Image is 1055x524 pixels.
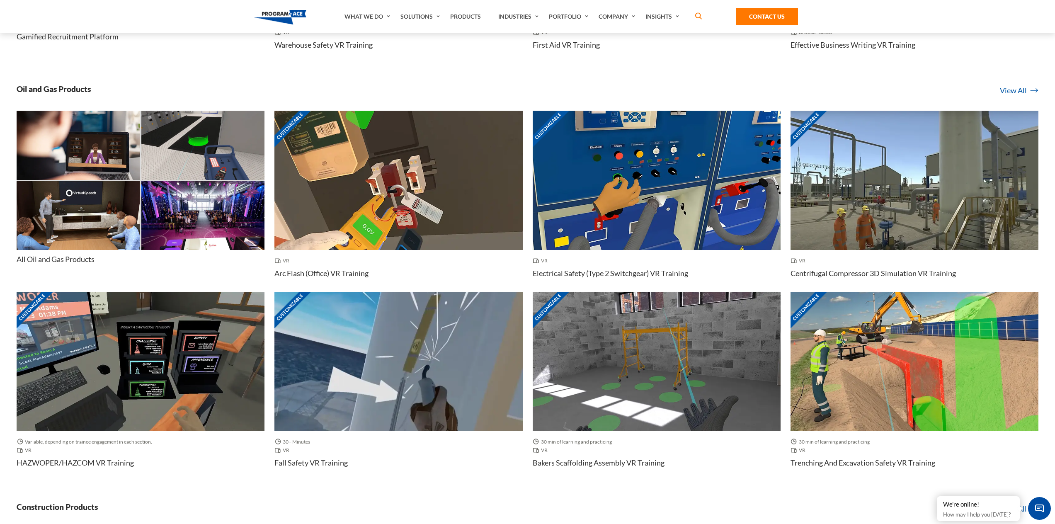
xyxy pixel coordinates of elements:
h4: Warehouse Safety VR Training [274,40,373,50]
span: VR [274,257,293,265]
h4: Fall Safety VR Training [274,458,348,468]
a: Customizable Thumbnail - HAZWOPER/HAZCOM VR Training Variable, depending on trainee engagement in... [17,292,264,481]
h4: Effective business writing VR Training [791,40,915,50]
img: Thumbnail - Essential public speaking VR Training [141,181,264,250]
h4: Trenching and Excavation Safety VR Training [791,458,935,468]
span: Customizable [527,286,569,328]
a: View All [1000,85,1038,96]
span: VR [533,257,551,265]
h3: Oil and Gas Products [17,84,91,94]
span: VR [533,446,551,454]
a: Customizable Thumbnail - Arc Flash (Office) VR Training VR Arc Flash (Office) VR Training [274,111,522,292]
span: Chat Widget [1028,497,1051,520]
img: Thumbnail - Ace your video interview VR Training [17,111,140,180]
span: VR [274,446,293,454]
h4: Centrifugal Compressor 3D Simulation VR Training [791,268,956,279]
a: Customizable Thumbnail - Trenching and Excavation Safety VR Training 30 min of learning and pract... [791,292,1038,481]
img: Thumbnail - Electrical Safety [141,111,264,180]
img: Thumbnail - Electrical Safety (Type 2 Switchgear) VR Training [533,111,781,250]
h4: Arc Flash (Office) VR Training [274,268,369,279]
span: Customizable [269,105,311,147]
a: Contact Us [736,8,798,25]
img: Thumbnail - Trenching and Excavation Safety VR Training [791,292,1038,432]
span: VR [17,446,35,454]
h4: HAZWOPER/HAZCOM VR Training [17,458,134,468]
span: Variable, depending on trainee engagement in each section. [17,438,155,446]
a: Customizable Thumbnail - Electrical Safety (Type 2 Switchgear) VR Training VR Electrical Safety (... [533,111,781,292]
span: Customizable [11,286,53,328]
img: Thumbnail - HAZWOPER/HAZCOM VR Training [17,292,264,432]
a: Customizable Thumbnail - Centrifugal Compressor 3D Simulation VR Training VR Centrifugal Compress... [791,111,1038,292]
h4: Gamified recruitment platform [17,32,119,42]
h4: First Aid VR Training [533,40,600,50]
h4: Bakers Scaffolding Assembly VR Training [533,458,665,468]
a: Thumbnail - Ace your video interview VR Training Thumbnail - Electrical Safety Thumbnail - High-i... [17,111,264,280]
img: Thumbnail - Centrifugal Compressor 3D Simulation VR Training [791,111,1038,250]
div: We're online! [943,500,1014,509]
img: Thumbnail - Fall Safety VR Training [274,292,522,432]
img: Thumbnail - Bakers Scaffolding Assembly VR Training [533,292,781,432]
h4: All Oil and Gas Products [17,254,95,264]
span: 30 min of learning and practicing [791,438,873,446]
span: Customizable [527,105,569,147]
img: Thumbnail - Arc Flash (Office) VR Training [274,111,522,250]
img: Program-Ace [254,10,307,24]
span: VR [791,257,809,265]
a: Customizable Thumbnail - Bakers Scaffolding Assembly VR Training 30 min of learning and practicin... [533,292,781,481]
p: How may I help you [DATE]? [943,509,1014,519]
a: Customizable Thumbnail - Fall Safety VR Training 30+ Minutes VR Fall Safety VR Training [274,292,522,481]
span: 30+ Minutes [274,438,313,446]
span: Customizable [269,286,311,328]
img: Thumbnail - High-impact presentations VR Training [17,181,140,250]
span: Customizable [785,286,827,328]
span: Customizable [785,105,827,147]
h4: Electrical Safety (Type 2 Switchgear) VR Training [533,268,688,279]
span: 30 min of learning and practicing [533,438,615,446]
span: VR [791,446,809,454]
h3: Construction Products [17,502,98,512]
